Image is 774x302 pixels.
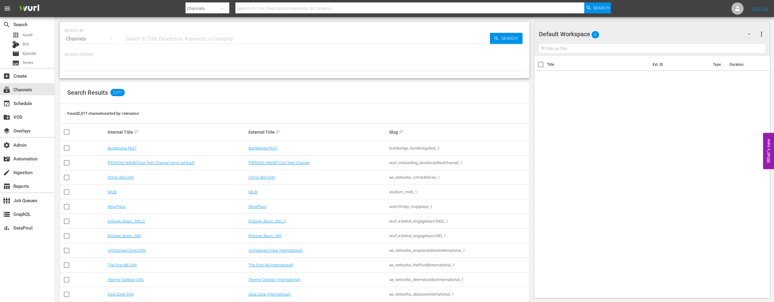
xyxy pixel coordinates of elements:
[389,175,528,180] div: ae_networks_crime360can_1
[108,146,137,150] a: Bundesliga FAST
[539,26,756,43] div: Default Workspace
[389,263,528,267] div: ae_networks_thefirst48international_1
[3,169,10,176] span: Ingestion
[248,204,266,209] a: MojoPlays
[248,190,257,194] a: MiLB
[3,155,10,163] span: Automation
[276,129,281,135] span: sort
[649,56,709,73] th: Ext. ID
[248,277,300,282] a: Xtreme Outdoor (International)
[389,190,528,194] div: stadium_milb_1
[3,72,10,80] span: Create
[108,248,146,253] a: UnXplained Zone CAN
[12,59,19,67] span: Series
[3,127,10,135] span: Overlays
[709,56,726,73] th: Type
[64,30,118,47] div: Channels
[110,89,125,96] span: 2,077
[3,100,10,107] span: Schedule
[3,21,10,28] span: Search
[3,142,10,149] span: Admin
[108,234,141,238] a: EnGage_Basic_930
[3,197,10,204] span: Job Queues
[23,51,36,57] span: Episode
[12,41,19,48] div: Bits
[248,160,310,165] a: [PERSON_NAME] Cool Test Channel
[248,175,275,180] a: Crime 360 CAN
[108,292,134,297] a: Deal Zone CAN
[108,175,134,180] a: Crime 360 CAN
[3,86,10,93] span: Channels
[64,52,525,58] p: Search Filters:
[23,32,33,38] span: Asset
[389,292,528,297] div: ae_networks_dealzoneinternational_1
[752,6,768,11] a: Sign Out
[108,263,137,267] a: The First 48 CAN
[3,183,10,190] span: Reports
[3,114,10,121] span: VOD
[3,211,10,218] span: GraphQL
[389,146,528,150] div: bundesliga_bundesligafast_1
[758,27,765,41] button: more_vert
[134,129,139,135] span: sort
[3,224,10,232] span: DataPool
[593,2,609,13] span: Search
[12,50,19,57] span: Episode
[389,204,528,209] div: watchmojo_mojoplays_1
[4,5,11,12] span: menu
[592,28,599,41] span: 0
[389,234,528,238] div: wurl_e2etest_engagebasic930_1
[108,204,126,209] a: MojoPlays
[389,128,528,136] div: Slug
[248,248,303,253] a: UnXplained Zone (International)
[23,41,29,47] span: Bits
[490,33,522,44] button: Search
[499,33,522,44] span: Search
[248,146,278,150] a: Bundesliga FAST
[108,277,144,282] a: Xtreme Outdoor CAN
[248,234,282,238] a: EnGage_Basic_930
[726,56,762,73] th: Duration
[12,31,19,39] span: Asset
[23,60,33,66] span: Series
[67,111,139,116] span: Found 2,077 channels sorted by: relevance
[389,248,528,253] div: ae_networks_unxplainedzoneinternational_1
[389,219,528,223] div: wurl_e2etest_engagebasic9302_1
[763,133,774,169] button: Open Feedback Widget
[758,30,765,38] span: more_vert
[108,128,247,136] div: Internal Title
[248,263,293,267] a: The First 48 (International)
[248,128,387,136] div: External Title
[399,129,404,135] span: sort
[248,219,286,223] a: EnGage_Basic_930_2
[248,292,291,297] a: Deal Zone (International)
[67,89,108,96] span: Search Results
[389,277,528,282] div: ae_networks_xtremeoutdoorinternational_1
[547,56,649,73] th: Title
[108,160,195,165] a: [PERSON_NAME] Cool Test Channel (6min ad-load)
[15,2,44,16] img: ans4CAIJ8jUAAAAAAAAAAAAAAAAAAAAAAAAgQb4GAAAAAAAAAAAAAAAAAAAAAAAAJMjXAAAAAAAAAAAAAAAAAAAAAAAAgAT5G...
[108,219,145,223] a: EnGage_Basic_930_2
[584,2,611,13] button: Search
[389,160,528,165] div: wurl_onboarding_davidscooltestchannel_1
[108,190,116,194] a: MiLB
